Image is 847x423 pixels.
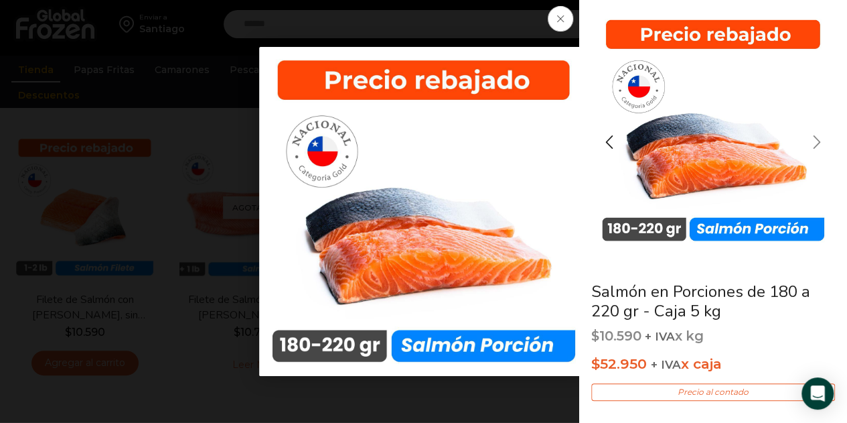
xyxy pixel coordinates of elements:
[591,281,810,322] a: Salmón en Porciones de 180 a 220 gr - Caja 5 kg
[645,330,675,343] span: + IVA
[593,10,834,256] div: 1 / 3
[651,358,681,371] span: + IVA
[591,355,647,372] bdi: 52.950
[593,125,626,159] div: Previous slide
[593,10,834,251] img: salmon porcion
[591,328,641,344] bdi: 10.590
[591,328,599,344] span: $
[591,355,600,372] span: $
[591,328,835,345] p: x kg
[801,377,834,410] div: Open Intercom Messenger
[259,47,588,376] img: salmon-porcion.jpeg
[591,353,835,375] p: x caja
[591,383,835,401] p: Precio al contado
[800,125,834,159] div: Next slide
